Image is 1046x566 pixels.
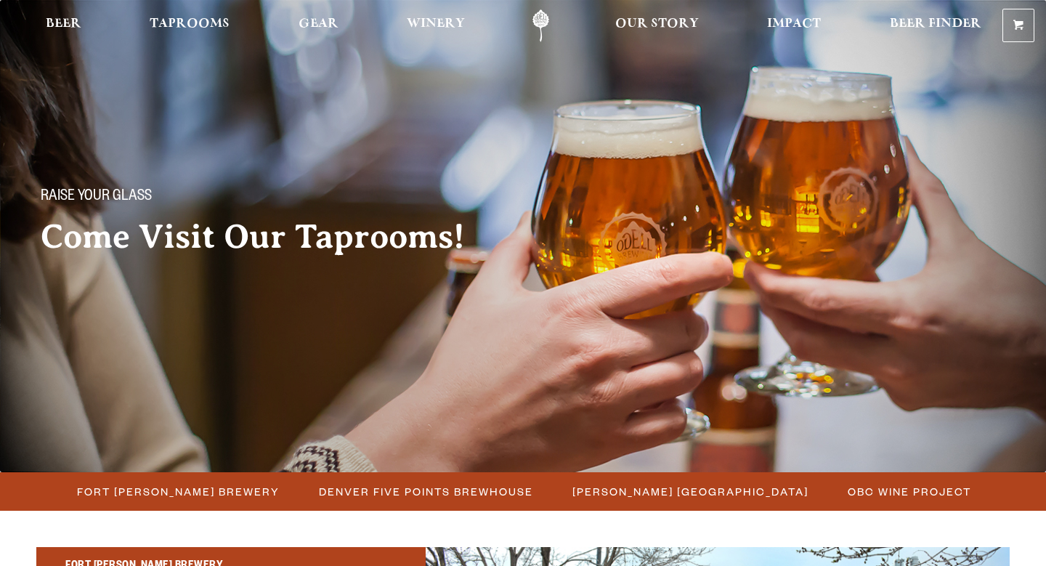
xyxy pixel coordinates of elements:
[140,9,239,42] a: Taprooms
[890,18,981,30] span: Beer Finder
[41,188,152,207] span: Raise your glass
[407,18,465,30] span: Winery
[319,481,533,502] span: Denver Five Points Brewhouse
[514,9,568,42] a: Odell Home
[41,219,494,255] h2: Come Visit Our Taprooms!
[606,9,708,42] a: Our Story
[46,18,81,30] span: Beer
[572,481,808,502] span: [PERSON_NAME] [GEOGRAPHIC_DATA]
[299,18,338,30] span: Gear
[289,9,348,42] a: Gear
[615,18,699,30] span: Our Story
[36,9,91,42] a: Beer
[880,9,991,42] a: Beer Finder
[310,481,540,502] a: Denver Five Points Brewhouse
[68,481,287,502] a: Fort [PERSON_NAME] Brewery
[397,9,474,42] a: Winery
[150,18,230,30] span: Taprooms
[564,481,816,502] a: [PERSON_NAME] [GEOGRAPHIC_DATA]
[839,481,978,502] a: OBC Wine Project
[758,9,830,42] a: Impact
[848,481,971,502] span: OBC Wine Project
[77,481,280,502] span: Fort [PERSON_NAME] Brewery
[767,18,821,30] span: Impact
